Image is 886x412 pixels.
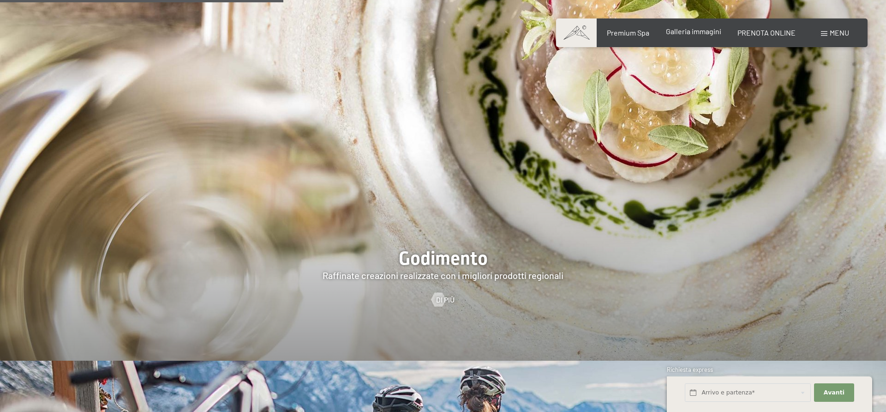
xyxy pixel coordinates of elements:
span: 1 [666,389,668,397]
span: Di più [436,295,455,305]
span: Menu [830,28,849,37]
a: Galleria immagini [666,27,721,36]
span: Avanti [824,388,844,397]
button: Avanti [814,383,854,402]
span: Richiesta express [667,366,713,373]
a: PRENOTA ONLINE [737,28,796,37]
a: Di più [431,295,455,305]
a: Premium Spa [607,28,649,37]
span: Consenso marketing* [354,228,424,237]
